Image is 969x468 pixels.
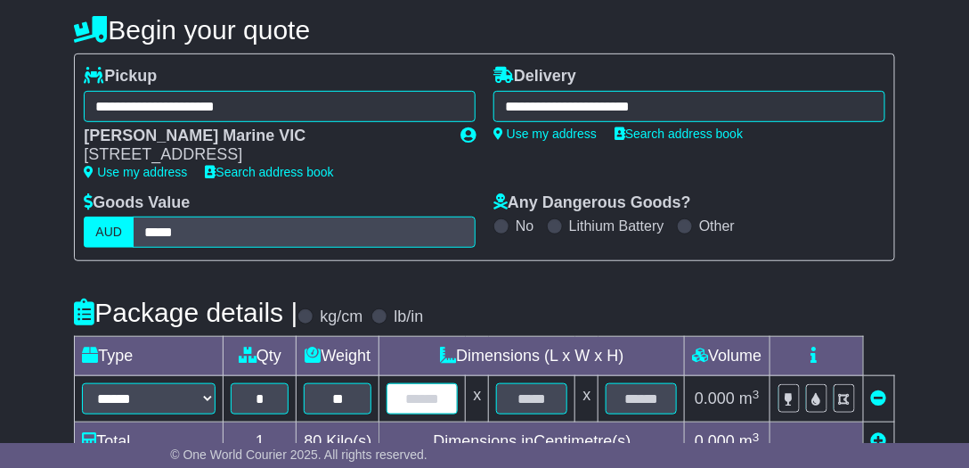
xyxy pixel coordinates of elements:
label: Goods Value [84,193,190,213]
td: Type [75,337,224,376]
span: m [739,390,760,407]
h4: Package details | [74,298,297,327]
td: Volume [685,337,769,376]
td: x [575,376,598,423]
div: [PERSON_NAME] Marine VIC [84,127,443,146]
label: No [516,218,533,234]
span: 0.000 [695,432,735,450]
label: Lithium Battery [569,218,664,234]
td: Weight [297,337,379,376]
label: lb/in [394,308,423,327]
label: Delivery [493,67,576,86]
label: Any Dangerous Goods? [493,193,691,213]
a: Add new item [871,432,887,450]
a: Use my address [493,127,597,141]
a: Remove this item [871,390,887,407]
td: Qty [224,337,297,376]
label: AUD [84,217,134,248]
a: Search address book [205,165,333,179]
div: [STREET_ADDRESS] [84,145,443,165]
td: 1 [224,423,297,462]
a: Use my address [84,165,187,179]
td: x [466,376,489,423]
h4: Begin your quote [74,15,894,45]
span: © One World Courier 2025. All rights reserved. [170,447,427,462]
label: kg/cm [320,308,362,327]
td: Total [75,423,224,462]
label: Pickup [84,67,157,86]
td: Dimensions in Centimetre(s) [379,423,685,462]
label: Other [699,218,735,234]
sup: 3 [753,431,760,444]
sup: 3 [753,388,760,401]
span: 80 [304,432,322,450]
span: 0.000 [695,390,735,407]
td: Kilo(s) [297,423,379,462]
a: Search address book [615,127,743,141]
td: Dimensions (L x W x H) [379,337,685,376]
span: m [739,432,760,450]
